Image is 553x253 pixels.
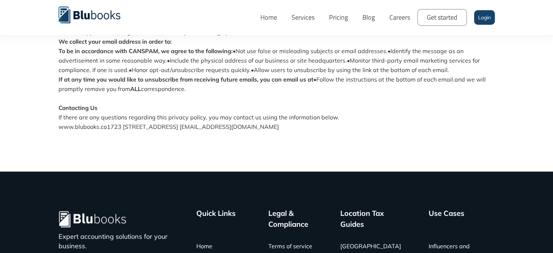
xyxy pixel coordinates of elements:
strong: • [347,57,350,64]
div: Quick Links ‍ [196,208,236,230]
strong: • [129,66,132,74]
a: Services [284,5,322,29]
strong: We collect your email address in order to: [59,38,172,45]
a: Home [253,5,284,29]
div: Location Tax Guides [340,208,408,230]
strong: To be in accordance with CANSPAM, we agree to the following:• [59,47,236,55]
strong: If at any time you would like to unsubscribe from receiving future emails, you can email us at• [59,76,316,83]
a: Careers [382,5,417,29]
strong: ALL [130,85,141,92]
a: Blog [355,5,382,29]
strong: • [251,66,254,74]
a: Get started [417,9,467,26]
strong: • [388,47,390,55]
a: home [59,5,131,23]
a: Pricing [322,5,355,29]
strong: • [167,57,170,64]
div: Use Cases ‍ [429,208,464,230]
a: Login [474,10,495,25]
p: Expert accounting solutions for your business. [59,232,176,251]
strong: Contacting Us [59,104,97,111]
div: Legal & Compliance [268,208,320,230]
